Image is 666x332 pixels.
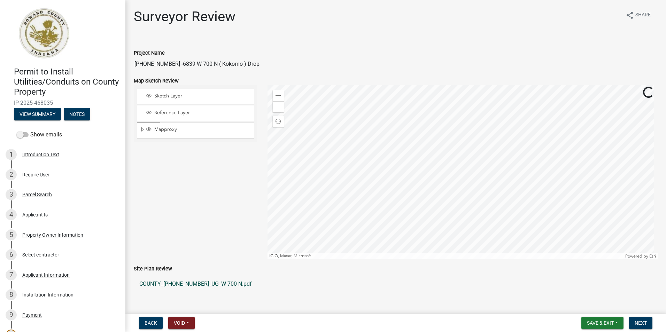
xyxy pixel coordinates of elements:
span: Mapproxy [153,126,251,133]
span: Expand [140,126,145,134]
div: Applicant Is [22,212,48,217]
div: Payment [22,313,42,317]
button: Notes [64,108,90,120]
li: Mapproxy [137,122,254,138]
div: Property Owner Information [22,232,83,237]
ul: Layer List [136,87,255,140]
h4: Permit to Install Utilities/Conduits on County Property [14,67,120,97]
div: Applicant Information [22,272,70,277]
div: Select contractor [22,252,59,257]
button: View Summary [14,108,61,120]
div: Sketch Layer [145,93,251,100]
div: Installation Information [22,292,73,297]
li: Reference Layer [137,105,254,121]
i: share [626,11,634,19]
div: 5 [6,229,17,240]
label: Site Plan Review [134,267,172,271]
div: Powered by [624,253,658,259]
div: 7 [6,269,17,280]
span: Reference Layer [153,110,251,116]
div: Zoom in [273,90,284,101]
div: 9 [6,309,17,321]
label: Map Sketch Review [134,79,179,84]
div: Mapproxy [145,126,251,133]
button: shareShare [620,8,656,22]
li: Sketch Layer [137,89,254,104]
div: Zoom out [273,101,284,112]
div: IGIO, Maxar, Microsoft [268,253,624,259]
div: Introduction Text [22,152,59,157]
span: Sketch Layer [153,93,251,99]
button: Void [168,317,195,329]
button: Save & Exit [581,317,624,329]
wm-modal-confirm: Summary [14,112,61,118]
label: Show emails [17,131,62,139]
div: 8 [6,289,17,300]
div: Parcel Search [22,192,52,197]
div: Require User [22,172,49,177]
div: 4 [6,209,17,220]
div: 1 [6,149,17,160]
wm-modal-confirm: Notes [64,112,90,118]
label: Project Name [134,51,165,56]
span: Back [145,320,157,326]
span: Void [174,320,185,326]
h1: Surveyor Review [134,8,235,25]
div: Reference Layer [145,110,251,117]
div: Find my location [273,116,284,127]
button: Next [629,317,652,329]
span: Next [635,320,647,326]
span: Save & Exit [587,320,614,326]
a: COUNTY_[PHONE_NUMBER]_UG_W 700 N.pdf [134,276,658,292]
div: 2 [6,169,17,180]
div: 3 [6,189,17,200]
span: IP-2025-468035 [14,100,111,106]
div: 6 [6,249,17,260]
img: Howard County, Indiana [14,7,73,60]
button: Back [139,317,163,329]
a: Esri [649,254,656,259]
span: Share [635,11,651,19]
